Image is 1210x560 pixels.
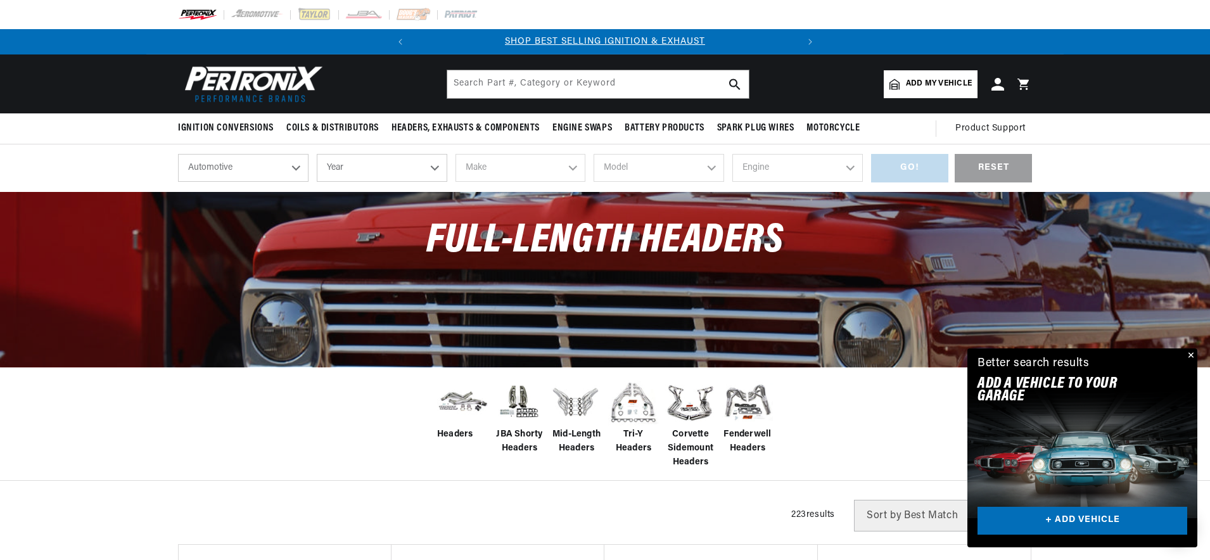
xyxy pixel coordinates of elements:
select: Model [594,154,724,182]
img: Corvette Sidemount Headers [665,377,716,428]
select: Year [317,154,447,182]
span: Product Support [955,122,1026,136]
span: Coils & Distributors [286,122,379,135]
a: Add my vehicle [884,70,978,98]
h2: Add A VEHICLE to your garage [978,378,1156,404]
a: Headers Headers [437,377,488,442]
a: Corvette Sidemount Headers Corvette Sidemount Headers [665,377,716,470]
span: Tri-Y Headers [608,428,659,456]
span: Full-Length Headers [426,220,783,262]
select: Make [455,154,586,182]
span: 223 results [791,510,835,519]
summary: Product Support [955,113,1032,144]
img: Pertronix [178,62,324,106]
a: Tri-Y Headers Tri-Y Headers [608,377,659,456]
span: Mid-Length Headers [551,428,602,456]
div: Better search results [978,355,1090,373]
span: Sort by [867,511,901,521]
span: Corvette Sidemount Headers [665,428,716,470]
a: Fenderwell Headers Fenderwell Headers [722,377,773,456]
span: JBA Shorty Headers [494,428,545,456]
div: 1 of 2 [413,35,798,49]
input: Search Part #, Category or Keyword [447,70,749,98]
span: Ignition Conversions [178,122,274,135]
select: Sort by [854,500,1019,531]
summary: Motorcycle [800,113,866,143]
a: SHOP BEST SELLING IGNITION & EXHAUST [505,37,705,46]
img: Headers [437,382,488,422]
button: Close [1182,348,1197,364]
a: + ADD VEHICLE [978,507,1187,535]
select: Ride Type [178,154,309,182]
div: Announcement [413,35,798,49]
span: Add my vehicle [906,78,972,90]
img: JBA Shorty Headers [494,381,545,423]
slideshow-component: Translation missing: en.sections.announcements.announcement_bar [146,29,1064,54]
summary: Spark Plug Wires [711,113,801,143]
summary: Headers, Exhausts & Components [385,113,546,143]
summary: Battery Products [618,113,711,143]
a: Mid-Length Headers Mid-Length Headers [551,377,602,456]
summary: Engine Swaps [546,113,618,143]
summary: Ignition Conversions [178,113,280,143]
span: Battery Products [625,122,704,135]
a: JBA Shorty Headers JBA Shorty Headers [494,377,545,456]
button: search button [721,70,749,98]
span: Spark Plug Wires [717,122,794,135]
span: Headers, Exhausts & Components [392,122,540,135]
span: Fenderwell Headers [722,428,773,456]
img: Fenderwell Headers [722,377,773,428]
summary: Coils & Distributors [280,113,385,143]
img: Tri-Y Headers [608,377,659,428]
img: Mid-Length Headers [551,377,602,428]
button: Translation missing: en.sections.announcements.next_announcement [798,29,823,54]
div: RESET [955,154,1032,182]
span: Motorcycle [806,122,860,135]
button: Translation missing: en.sections.announcements.previous_announcement [388,29,413,54]
span: Headers [437,428,473,442]
select: Engine [732,154,863,182]
span: Engine Swaps [552,122,612,135]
